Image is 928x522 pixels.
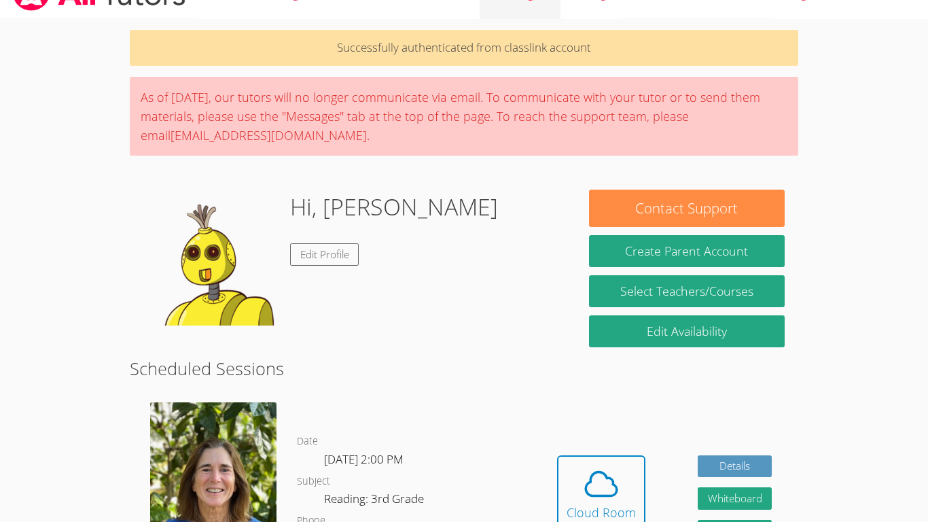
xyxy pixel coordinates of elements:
[698,455,772,478] a: Details
[589,315,785,347] a: Edit Availability
[698,487,772,510] button: Whiteboard
[290,243,359,266] a: Edit Profile
[143,190,279,326] img: default.png
[324,489,427,512] dd: Reading: 3rd Grade
[290,190,498,224] h1: Hi, [PERSON_NAME]
[130,30,798,66] p: Successfully authenticated from classlink account
[589,190,785,227] button: Contact Support
[589,235,785,267] button: Create Parent Account
[567,503,636,522] div: Cloud Room
[589,275,785,307] a: Select Teachers/Courses
[297,433,318,450] dt: Date
[130,355,798,381] h2: Scheduled Sessions
[297,473,330,490] dt: Subject
[130,77,798,156] div: As of [DATE], our tutors will no longer communicate via email. To communicate with your tutor or ...
[324,451,404,467] span: [DATE] 2:00 PM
